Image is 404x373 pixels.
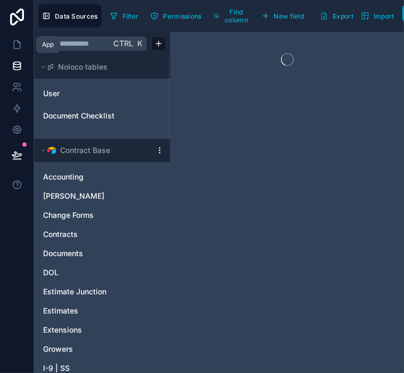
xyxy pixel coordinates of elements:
span: Filter [122,12,139,20]
a: Accounting [43,172,140,182]
div: DOL [38,264,166,281]
span: K [136,40,143,47]
div: Contracts [38,226,166,243]
button: Airtable LogoContract Base [38,143,151,158]
a: Estimates [43,306,140,316]
a: Document Checklist [43,111,129,121]
span: Ctrl [112,37,134,50]
span: Accounting [43,172,84,182]
span: Export [333,12,353,20]
a: Documents [43,248,140,259]
div: Accounting [38,168,166,185]
span: User [43,88,60,99]
span: New field [274,12,304,20]
span: Contracts [43,229,78,240]
span: [PERSON_NAME] [43,191,104,201]
img: Airtable Logo [47,146,56,155]
div: Estimate Junction [38,283,166,300]
button: Data Sources [38,4,102,28]
span: Permissions [163,12,201,20]
button: Export [316,4,357,28]
span: Import [374,12,394,20]
a: User [43,88,129,99]
div: Document Checklist [38,107,166,124]
a: Estimate Junction [43,286,140,297]
a: Growers [43,344,140,354]
button: Find column [210,4,253,28]
div: Bill Schedule [38,188,166,205]
a: Extensions [43,325,140,335]
span: Data Sources [55,12,98,20]
span: Document Checklist [43,111,114,121]
span: Estimates [43,306,78,316]
span: Contract Base [60,145,110,156]
a: Contracts [43,229,140,240]
span: Change Forms [43,210,94,221]
button: Import [357,4,398,28]
div: Documents [38,245,166,262]
span: Documents [43,248,83,259]
span: Extensions [43,325,82,335]
button: Noloco tables [38,60,160,74]
a: DOL [43,267,140,278]
div: App [42,40,54,49]
div: Extensions [38,321,166,338]
a: Change Forms [43,210,140,221]
span: Estimate Junction [43,286,106,297]
span: Find column [224,8,250,24]
button: Filter [106,8,143,24]
button: New field [258,8,308,24]
span: Noloco tables [58,62,108,72]
a: Permissions [146,8,209,24]
div: Change Forms [38,207,166,224]
div: Growers [38,341,166,358]
a: [PERSON_NAME] [43,191,140,201]
div: User [38,85,166,102]
button: Permissions [146,8,205,24]
div: Estimates [38,302,166,319]
span: DOL [43,267,59,278]
span: Growers [43,344,73,354]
